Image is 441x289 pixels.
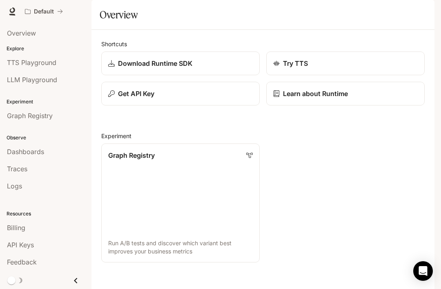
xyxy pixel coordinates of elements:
[283,89,348,99] p: Learn about Runtime
[108,150,155,160] p: Graph Registry
[118,89,154,99] p: Get API Key
[266,52,425,75] a: Try TTS
[101,52,260,75] a: Download Runtime SDK
[266,82,425,105] a: Learn about Runtime
[108,239,253,255] p: Run A/B tests and discover which variant best improves your business metrics
[118,58,192,68] p: Download Runtime SDK
[34,8,54,15] p: Default
[101,143,260,262] a: Graph RegistryRun A/B tests and discover which variant best improves your business metrics
[101,132,425,140] h2: Experiment
[101,40,425,48] h2: Shortcuts
[100,7,138,23] h1: Overview
[101,82,260,105] button: Get API Key
[413,261,433,281] div: Open Intercom Messenger
[283,58,308,68] p: Try TTS
[21,3,67,20] button: All workspaces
